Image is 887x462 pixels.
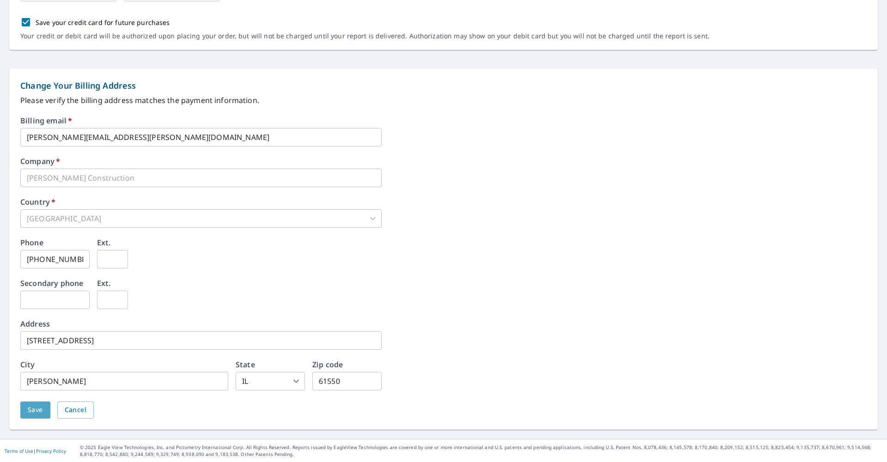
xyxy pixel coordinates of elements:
[20,320,50,328] label: Address
[5,448,66,454] p: |
[80,444,882,458] p: © 2025 Eagle View Technologies, Inc. and Pictometry International Corp. All Rights Reserved. Repo...
[65,404,86,416] span: Cancel
[20,32,710,40] p: Your credit or debit card will be authorized upon placing your order, but will not be charged unt...
[20,401,50,419] button: Save
[20,158,60,165] label: Company
[236,361,255,368] label: State
[5,448,33,454] a: Terms of Use
[28,404,43,416] span: Save
[97,280,111,287] label: Ext.
[36,18,170,27] p: Save your credit card for future purchases
[312,361,343,368] label: Zip code
[20,79,867,92] p: Change Your Billing Address
[20,239,43,246] label: Phone
[57,401,94,419] button: Cancel
[20,117,72,124] label: Billing email
[20,95,867,106] p: Please verify the billing address matches the payment information.
[20,280,83,287] label: Secondary phone
[36,448,66,454] a: Privacy Policy
[20,198,55,206] label: Country
[236,372,305,390] div: IL
[97,239,111,246] label: Ext.
[20,361,35,368] label: City
[20,209,382,228] div: [GEOGRAPHIC_DATA]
